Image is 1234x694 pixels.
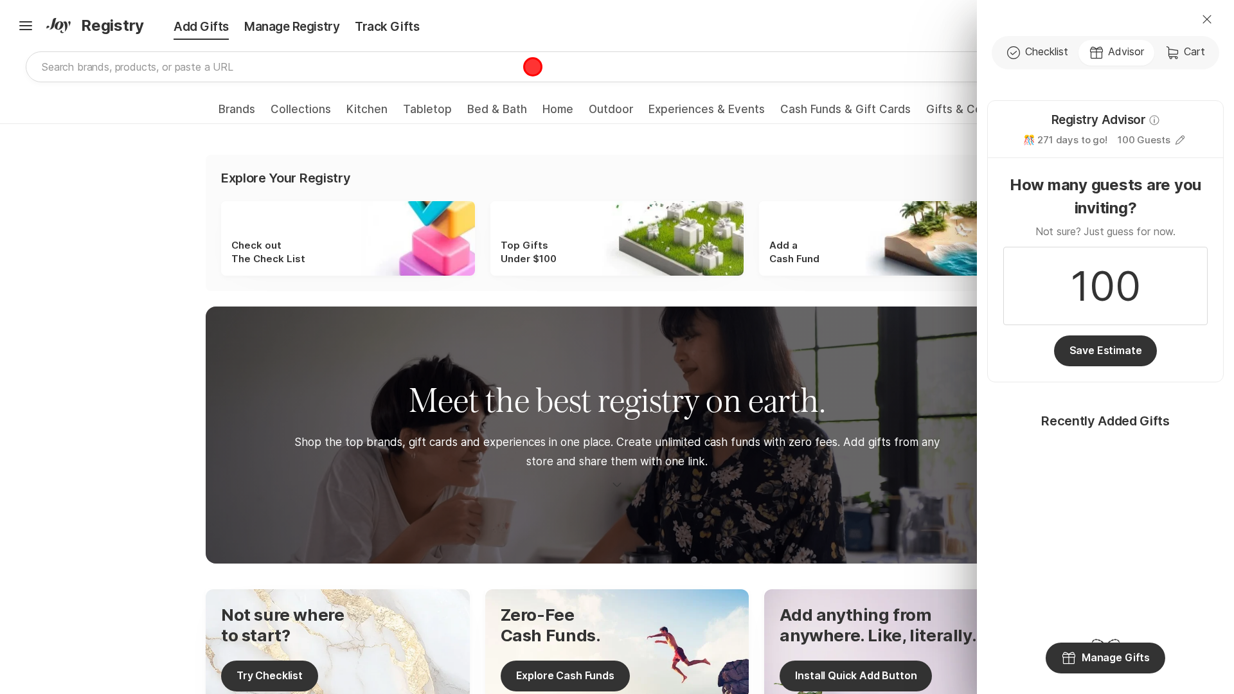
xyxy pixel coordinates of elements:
[1172,133,1188,147] button: Edit Guest Count
[1025,45,1068,58] span: Checklist
[1154,40,1215,66] button: Cart
[1051,111,1146,129] p: Registry Advisor
[1184,4,1230,35] button: Close
[1003,173,1208,220] p: How many guests are you inviting?
[1118,133,1170,148] p: 100 Guests
[996,40,1078,66] button: Checklist
[1003,224,1208,239] p: Not sure? Just guess for now.
[1054,335,1158,366] button: Save Estimate
[1078,40,1154,66] button: Advisor
[1184,45,1205,58] span: Cart
[1046,643,1165,673] button: Manage Gifts
[1041,413,1170,429] p: Recently Added Gifts
[1023,133,1107,148] p: 🎊 271 days to go!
